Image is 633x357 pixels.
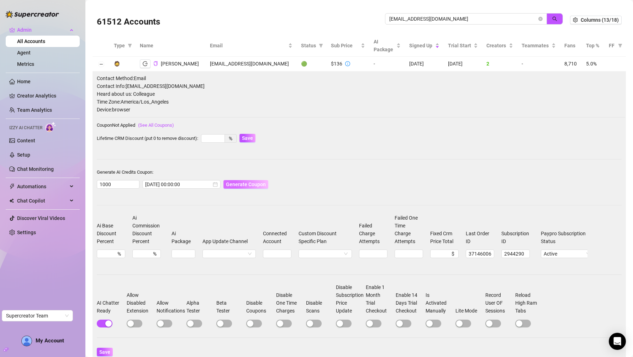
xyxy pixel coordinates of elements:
th: Teammates [517,35,560,57]
span: Chat Copilot [17,195,68,206]
button: AI Chatter Ready [97,320,112,327]
span: thunderbolt [9,184,15,189]
a: Discover Viral Videos [17,215,65,221]
span: build [4,347,9,352]
a: (See All Coupons) [138,122,174,128]
span: Automations [17,181,68,192]
span: 🟢 [301,61,307,67]
span: Active [544,250,591,258]
button: Generate Coupon [223,180,268,189]
th: Fans [560,35,582,57]
button: Copy Account UID [153,61,158,67]
input: Connected Account [263,250,291,258]
span: Teammates [522,42,550,49]
button: Disable Subscription Price Update [336,320,352,327]
a: Agent [17,50,31,56]
button: close-circle [538,17,543,21]
button: Reload High Ram Tabs [515,320,531,327]
span: FF [609,42,615,49]
label: Ai Commission Discount Percent [132,214,164,245]
div: Open Intercom Messenger [609,333,626,350]
button: Columns (13/18) [570,16,622,24]
th: Top % [582,35,604,57]
a: Creator Analytics [17,90,74,101]
label: Is Activated Manually [426,291,454,315]
label: Ai Base Discount Percent [97,222,125,245]
label: Disable Subscription Price Update [336,283,364,315]
span: Creators [486,42,507,49]
span: 5.0% [586,61,597,67]
th: Creators [482,35,517,57]
span: Izzy AI Chatter [9,125,42,131]
span: 8,710 [564,61,577,67]
h3: 61512 Accounts [97,16,160,28]
button: Enable 14 Days Trial Checkout [396,320,411,327]
span: My Account [36,337,64,344]
label: App Update Channel [202,237,252,245]
label: Enable 1 Month Trial Checkout [366,283,394,315]
button: Disable One Time Charges [276,320,292,327]
input: Search by UID / Name / Email / Creator Username [389,15,537,23]
span: Sub Price [331,42,359,49]
span: Columns (13/18) [581,17,619,23]
td: [DATE] [405,57,444,72]
label: Beta Tester [216,299,245,315]
span: filter [126,40,133,51]
button: Record User OF Sessions [485,320,501,327]
th: Name [136,35,206,57]
button: Disable Scans [306,320,322,327]
input: Ai Commission Discount Percent [135,250,152,258]
span: crown [9,27,15,33]
td: [DATE] [444,57,482,72]
td: [EMAIL_ADDRESS][DOMAIN_NAME] [206,57,296,72]
a: Settings [17,230,36,235]
a: Home [17,79,31,84]
div: % [225,134,237,143]
img: logo-BBDzfeDw.svg [6,11,59,18]
button: Lite Mode [455,320,471,327]
a: All Accounts [17,38,45,44]
span: Heard about us: Colleague [97,90,622,98]
button: Save [239,134,255,142]
button: Collapse row [98,62,104,67]
label: Disable Scans [306,299,334,315]
input: Ai Package [172,250,195,258]
label: Failed Charge Attempts [359,222,387,245]
label: Connected Account [263,230,291,245]
th: Trial Start [444,35,482,57]
span: search [552,16,557,21]
input: Failed Charge Attempts [359,250,387,258]
label: AI Chatter Ready [97,299,125,315]
th: Email [206,35,296,57]
span: Coupon Not Applied [97,122,135,128]
label: Reload High Ram Tabs [515,291,544,315]
span: Contact Method: Email [97,74,622,82]
span: Supercreator Team [6,310,69,321]
span: Email [210,42,286,49]
label: Last Order ID [466,230,494,245]
span: Signed Up [409,42,434,49]
span: Time Zone: America/Los_Angeles [97,98,622,106]
a: Chat Monitoring [17,166,54,172]
span: Generate Coupon [226,182,266,187]
button: Allow Disabled Extension [127,320,142,327]
input: Failed One Time Charge Attempts [395,250,423,258]
span: filter [319,43,323,48]
span: filter [128,43,132,48]
div: $136 [331,60,342,68]
button: Save [97,348,113,356]
span: Device: browser [97,106,622,114]
span: info-circle [345,61,350,66]
label: Failed One Time Charge Attempts [395,214,423,245]
input: Ai Base Discount Percent [100,250,116,258]
input: Fixed Crm Price Total [433,250,450,258]
a: Team Analytics [17,107,52,113]
a: Metrics [17,61,34,67]
span: Lifetime CRM Discount (put 0 to remove discount): [97,136,198,141]
th: AI Package [369,35,405,57]
button: Allow Notifications [157,320,172,327]
span: Trial Start [448,42,473,49]
span: - [522,61,523,67]
span: filter [617,40,624,51]
img: Chat Copilot [9,198,14,203]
